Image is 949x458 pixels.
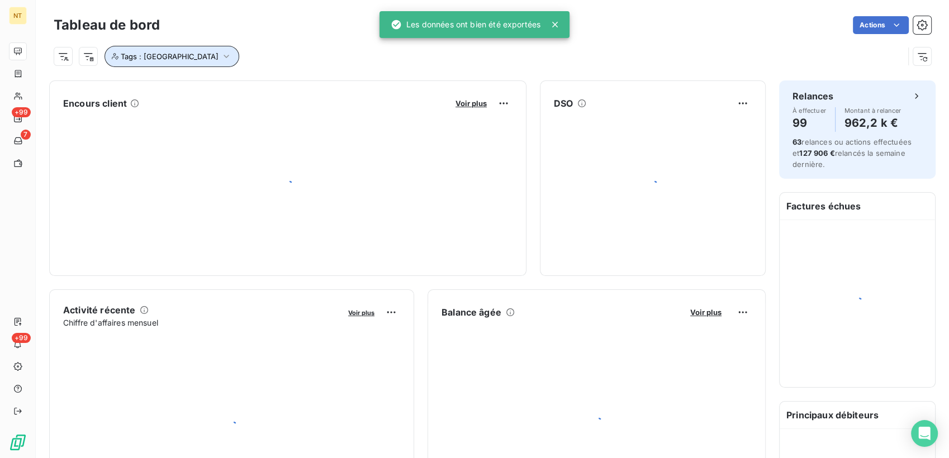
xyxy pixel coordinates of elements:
[63,97,127,110] h6: Encours client
[853,16,909,34] button: Actions
[9,7,27,25] div: NT
[793,137,801,146] span: 63
[844,114,901,132] h4: 962,2 k €
[911,420,938,447] div: Open Intercom Messenger
[780,402,935,428] h6: Principaux débiteurs
[63,317,340,328] span: Chiffre d'affaires mensuel
[12,107,31,117] span: +99
[844,107,901,114] span: Montant à relancer
[21,130,31,140] span: 7
[793,114,826,132] h4: 99
[554,97,573,110] h6: DSO
[121,52,219,61] span: Tags : [GEOGRAPHIC_DATA]
[345,307,378,317] button: Voir plus
[793,137,912,169] span: relances ou actions effectuées et relancés la semaine dernière.
[442,306,501,319] h6: Balance âgée
[391,15,540,35] div: Les données ont bien été exportées
[687,307,725,317] button: Voir plus
[9,433,27,451] img: Logo LeanPay
[348,309,374,317] span: Voir plus
[105,46,239,67] button: Tags : [GEOGRAPHIC_DATA]
[63,303,135,317] h6: Activité récente
[455,99,487,108] span: Voir plus
[793,107,826,114] span: À effectuer
[54,15,160,35] h3: Tableau de bord
[12,333,31,343] span: +99
[799,149,834,158] span: 127 906 €
[690,308,722,317] span: Voir plus
[452,98,490,108] button: Voir plus
[780,193,935,220] h6: Factures échues
[793,89,833,103] h6: Relances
